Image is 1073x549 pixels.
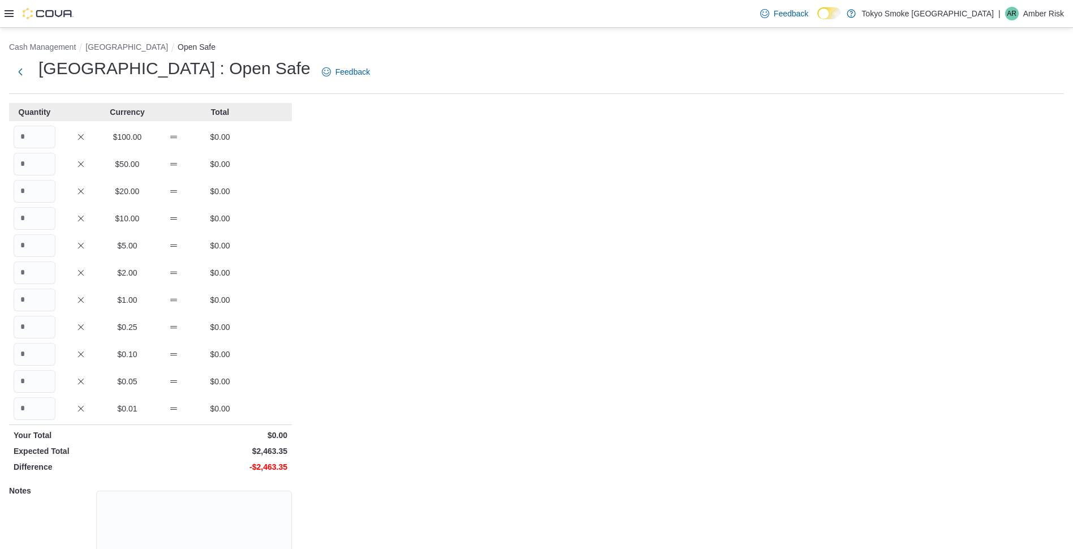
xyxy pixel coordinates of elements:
[14,445,148,457] p: Expected Total
[199,106,241,118] p: Total
[106,240,148,251] p: $5.00
[756,2,813,25] a: Feedback
[106,294,148,306] p: $1.00
[153,445,287,457] p: $2,463.35
[106,131,148,143] p: $100.00
[199,158,241,170] p: $0.00
[14,430,148,441] p: Your Total
[14,180,55,203] input: Quantity
[1005,7,1019,20] div: Amber Risk
[14,370,55,393] input: Quantity
[106,213,148,224] p: $10.00
[106,376,148,387] p: $0.05
[9,42,76,52] button: Cash Management
[106,349,148,360] p: $0.10
[14,207,55,230] input: Quantity
[153,461,287,473] p: -$2,463.35
[14,316,55,338] input: Quantity
[14,461,148,473] p: Difference
[9,41,1064,55] nav: An example of EuiBreadcrumbs
[14,234,55,257] input: Quantity
[106,267,148,278] p: $2.00
[178,42,216,52] button: Open Safe
[199,131,241,143] p: $0.00
[38,57,311,80] h1: [GEOGRAPHIC_DATA] : Open Safe
[774,8,808,19] span: Feedback
[199,213,241,224] p: $0.00
[335,66,370,78] span: Feedback
[817,7,841,19] input: Dark Mode
[14,126,55,148] input: Quantity
[199,267,241,278] p: $0.00
[9,479,94,502] h5: Notes
[153,430,287,441] p: $0.00
[861,7,994,20] p: Tokyo Smoke [GEOGRAPHIC_DATA]
[106,158,148,170] p: $50.00
[9,61,32,83] button: Next
[199,321,241,333] p: $0.00
[14,343,55,366] input: Quantity
[199,240,241,251] p: $0.00
[199,186,241,197] p: $0.00
[1023,7,1064,20] p: Amber Risk
[106,403,148,414] p: $0.01
[14,153,55,175] input: Quantity
[199,349,241,360] p: $0.00
[199,294,241,306] p: $0.00
[199,403,241,414] p: $0.00
[85,42,168,52] button: [GEOGRAPHIC_DATA]
[317,61,374,83] a: Feedback
[106,186,148,197] p: $20.00
[106,106,148,118] p: Currency
[817,19,818,20] span: Dark Mode
[14,397,55,420] input: Quantity
[14,106,55,118] p: Quantity
[998,7,1001,20] p: |
[106,321,148,333] p: $0.25
[1007,7,1016,20] span: AR
[199,376,241,387] p: $0.00
[23,8,74,19] img: Cova
[14,289,55,311] input: Quantity
[14,261,55,284] input: Quantity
